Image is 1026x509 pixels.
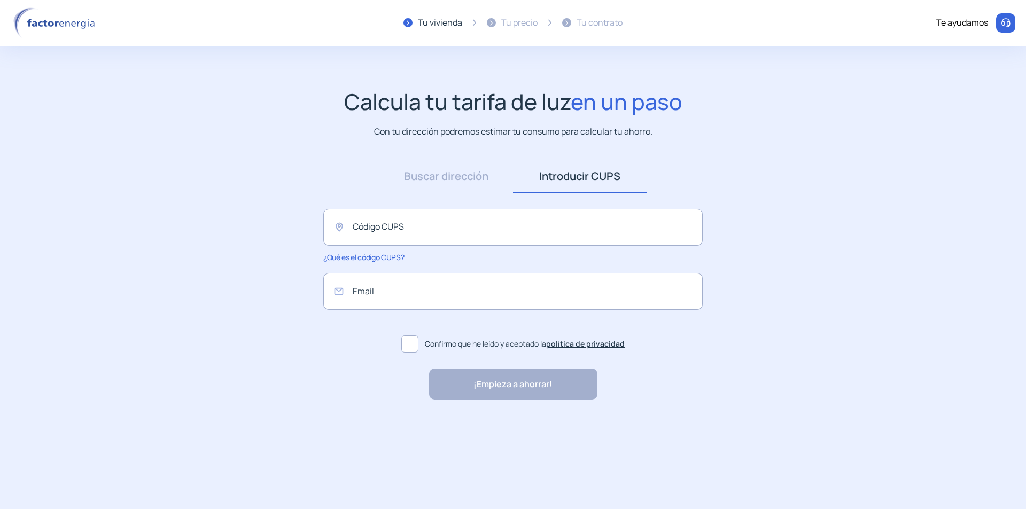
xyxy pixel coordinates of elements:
[425,338,625,350] span: Confirmo que he leído y aceptado la
[513,160,647,193] a: Introducir CUPS
[379,160,513,193] a: Buscar dirección
[571,87,682,116] span: en un paso
[418,16,462,30] div: Tu vivienda
[374,125,652,138] p: Con tu dirección podremos estimar tu consumo para calcular tu ahorro.
[323,252,404,262] span: ¿Qué es el código CUPS?
[936,16,988,30] div: Te ayudamos
[577,16,623,30] div: Tu contrato
[501,16,538,30] div: Tu precio
[546,339,625,349] a: política de privacidad
[344,89,682,115] h1: Calcula tu tarifa de luz
[11,7,102,38] img: logo factor
[1000,18,1011,28] img: llamar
